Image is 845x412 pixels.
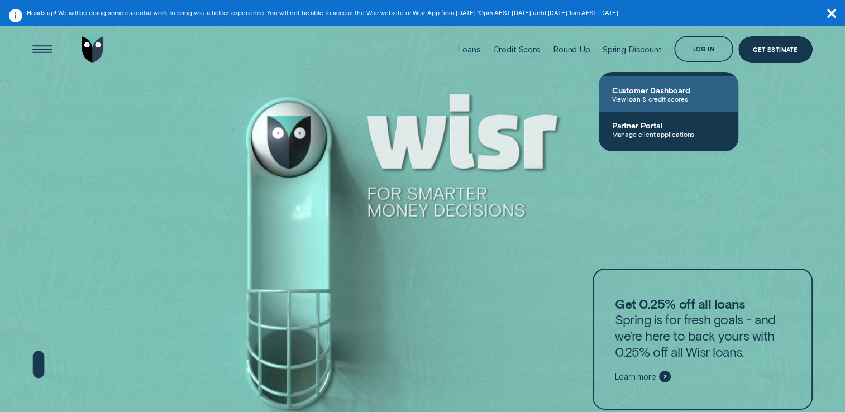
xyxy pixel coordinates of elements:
[603,44,662,55] div: Spring Discount
[599,112,738,147] a: Partner PortalManage client applications
[612,130,725,138] span: Manage client applications
[612,121,725,130] span: Partner Portal
[612,85,725,95] span: Customer Dashboard
[29,36,56,63] button: Open Menu
[593,269,812,410] a: Get 0.25% off all loansSpring is for fresh goals - and we’re here to back yours with 0.25% off al...
[615,296,744,312] strong: Get 0.25% off all loans
[493,44,541,55] div: Credit Score
[493,20,541,79] a: Credit Score
[457,44,480,55] div: Loans
[603,20,662,79] a: Spring Discount
[615,296,790,360] p: Spring is for fresh goals - and we’re here to back yours with 0.25% off all Wisr loans.
[615,372,656,382] span: Learn more
[82,36,104,63] img: Wisr
[457,20,480,79] a: Loans
[612,95,725,103] span: View loan & credit scores
[553,20,590,79] a: Round Up
[674,36,733,63] button: Log in
[738,36,813,63] a: Get Estimate
[79,20,106,79] a: Go to home page
[599,76,738,112] a: Customer DashboardView loan & credit scores
[553,44,590,55] div: Round Up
